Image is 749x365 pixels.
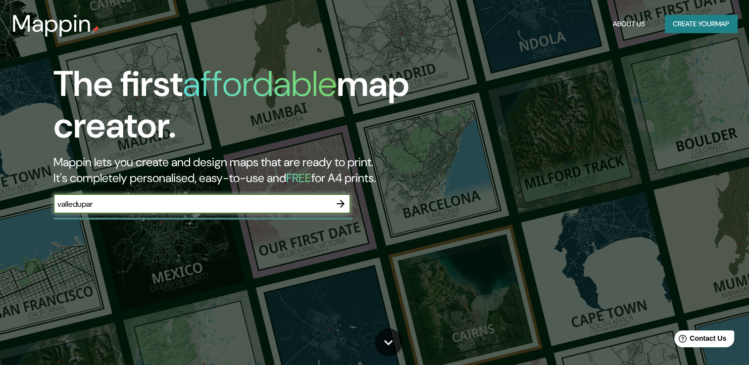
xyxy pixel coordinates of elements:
[661,326,738,354] iframe: Help widget launcher
[286,170,311,185] h5: FREE
[92,26,100,34] img: mappin-pin
[183,61,337,107] h1: affordable
[53,154,428,186] h2: Mappin lets you create and design maps that are ready to print. It's completely personalised, eas...
[609,15,649,33] button: About Us
[53,198,331,210] input: Choose your favourite place
[665,15,737,33] button: Create yourmap
[53,63,428,154] h1: The first map creator.
[12,10,92,38] h3: Mappin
